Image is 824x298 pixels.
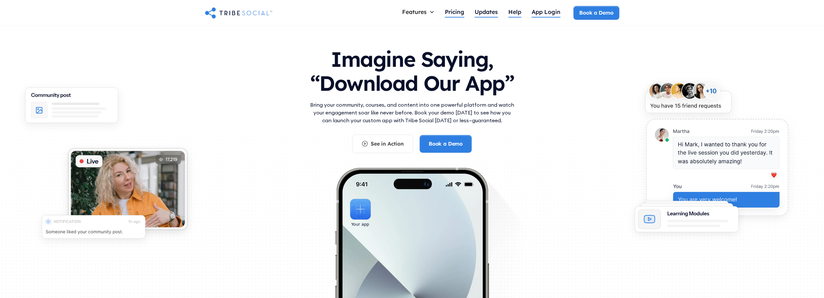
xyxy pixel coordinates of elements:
[635,111,799,230] img: An illustration of chat
[205,6,272,19] a: home
[309,41,516,98] h1: Imagine Saying, “Download Our App”
[371,140,404,147] div: See in Action
[351,221,369,228] div: Your app
[532,8,560,15] div: App Login
[58,140,198,243] img: An illustration of Live video
[397,6,440,18] div: Features
[573,6,619,19] a: Book a Demo
[440,6,469,20] a: Pricing
[309,101,516,124] p: Bring your community, courses, and content into one powerful platform and watch your engagement s...
[475,8,498,15] div: Updates
[420,135,472,152] a: Book a Demo
[626,196,747,243] img: An illustration of Learning Modules
[635,75,742,126] img: An illustration of New friends requests
[508,8,521,15] div: Help
[469,6,503,20] a: Updates
[402,8,427,15] div: Features
[503,6,526,20] a: Help
[352,135,413,153] a: See in Action
[33,209,154,249] img: An illustration of push notification
[17,81,127,134] img: An illustration of Community Feed
[526,6,566,20] a: App Login
[445,8,464,15] div: Pricing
